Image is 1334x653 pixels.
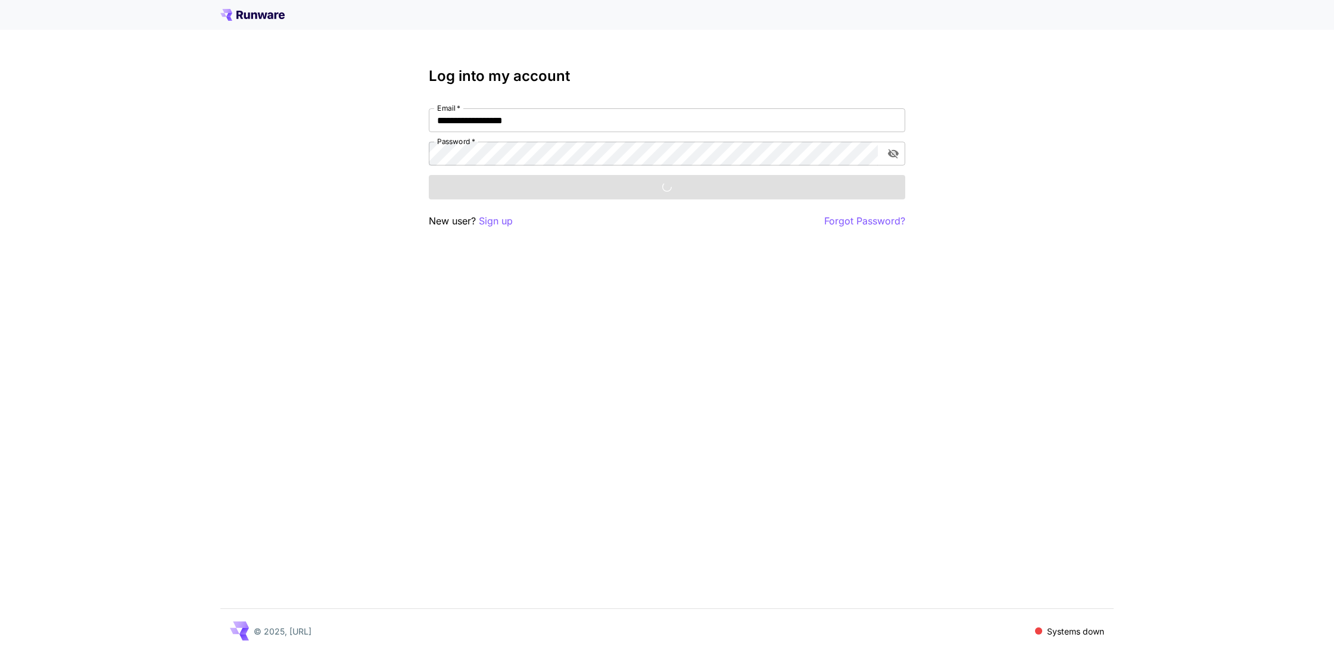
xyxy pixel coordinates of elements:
p: © 2025, [URL] [254,625,311,638]
label: Email [437,103,460,113]
button: Forgot Password? [824,214,905,229]
p: New user? [429,214,513,229]
button: toggle password visibility [883,143,904,164]
h3: Log into my account [429,68,905,85]
label: Password [437,136,475,146]
p: Systems down [1047,625,1104,638]
button: Sign up [479,214,513,229]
